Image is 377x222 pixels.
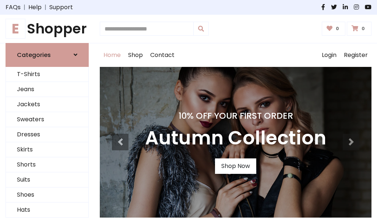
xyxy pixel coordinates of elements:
[6,3,21,12] a: FAQs
[147,43,178,67] a: Contact
[6,19,25,39] span: E
[340,43,371,67] a: Register
[49,3,73,12] a: Support
[322,22,346,36] a: 0
[318,43,340,67] a: Login
[6,43,89,67] a: Categories
[42,3,49,12] span: |
[145,111,326,121] h4: 10% Off Your First Order
[334,25,341,32] span: 0
[6,97,88,112] a: Jackets
[6,112,88,127] a: Sweaters
[124,43,147,67] a: Shop
[6,203,88,218] a: Hats
[6,157,88,172] a: Shorts
[6,142,88,157] a: Skirts
[6,187,88,203] a: Shoes
[6,172,88,187] a: Suits
[6,21,89,37] h1: Shopper
[360,25,367,32] span: 0
[6,21,89,37] a: EShopper
[28,3,42,12] a: Help
[347,22,371,36] a: 0
[21,3,28,12] span: |
[100,43,124,67] a: Home
[6,82,88,97] a: Jeans
[145,127,326,150] h3: Autumn Collection
[6,127,88,142] a: Dresses
[6,67,88,82] a: T-Shirts
[215,158,256,174] a: Shop Now
[17,51,51,58] h6: Categories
